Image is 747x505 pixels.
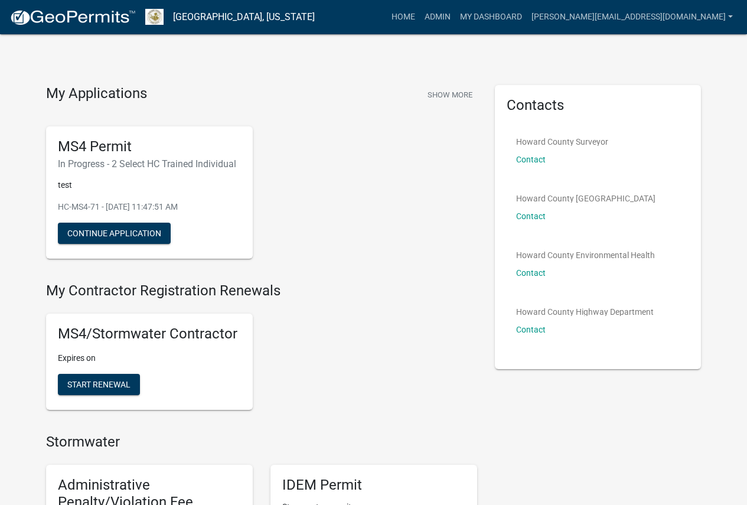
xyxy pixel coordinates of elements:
[507,97,690,114] h5: Contacts
[46,282,477,299] h4: My Contractor Registration Renewals
[58,179,241,191] p: test
[58,325,241,343] h5: MS4/Stormwater Contractor
[516,268,546,278] a: Contact
[420,6,455,28] a: Admin
[516,325,546,334] a: Contact
[46,434,477,451] h4: Stormwater
[58,138,241,155] h5: MS4 Permit
[46,85,147,103] h4: My Applications
[58,158,241,170] h6: In Progress - 2 Select HC Trained Individual
[173,7,315,27] a: [GEOGRAPHIC_DATA], [US_STATE]
[516,138,608,146] p: Howard County Surveyor
[387,6,420,28] a: Home
[423,85,477,105] button: Show More
[58,223,171,244] button: Continue Application
[516,211,546,221] a: Contact
[516,194,655,203] p: Howard County [GEOGRAPHIC_DATA]
[516,308,654,316] p: Howard County Highway Department
[58,201,241,213] p: HC-MS4-71 - [DATE] 11:47:51 AM
[455,6,527,28] a: My Dashboard
[58,352,241,364] p: Expires on
[58,374,140,395] button: Start Renewal
[282,477,465,494] h5: IDEM Permit
[516,251,655,259] p: Howard County Environmental Health
[527,6,738,28] a: [PERSON_NAME][EMAIL_ADDRESS][DOMAIN_NAME]
[145,9,164,25] img: Howard County, Indiana
[46,282,477,419] wm-registration-list-section: My Contractor Registration Renewals
[516,155,546,164] a: Contact
[67,380,131,389] span: Start Renewal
